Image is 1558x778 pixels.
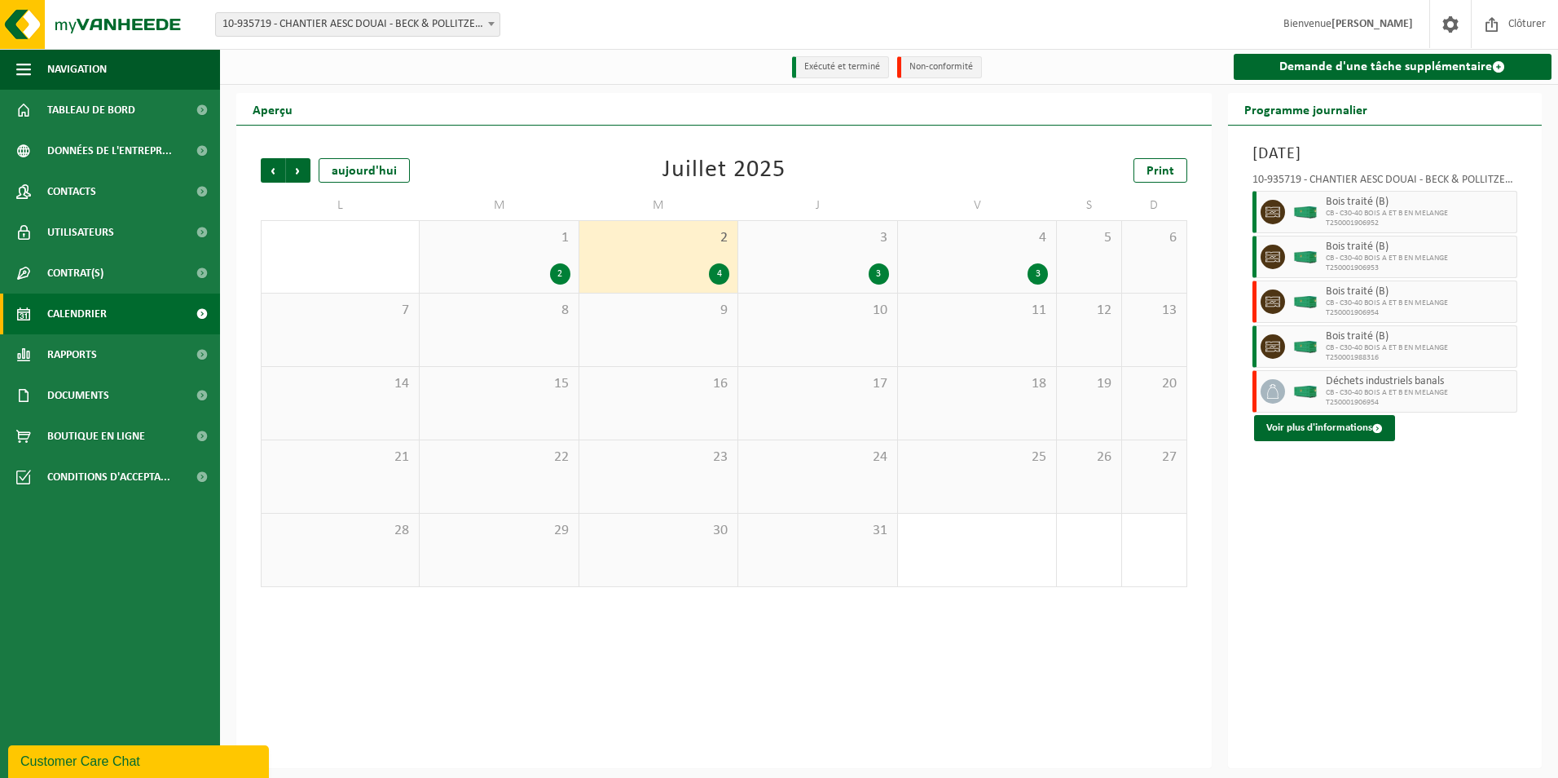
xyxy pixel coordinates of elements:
span: 12 [1065,302,1113,320]
span: 28 [270,522,411,540]
span: Bois traité (B) [1326,241,1513,254]
span: 15 [428,375,570,393]
h3: [DATE] [1252,142,1518,166]
span: 7 [270,302,411,320]
span: 31 [746,522,888,540]
td: V [898,191,1057,220]
div: 3 [869,263,889,285]
span: 8 [428,302,570,320]
span: Données de l'entrepr... [47,130,172,171]
div: Juillet 2025 [662,158,786,183]
span: Boutique en ligne [47,416,145,457]
td: L [261,191,420,220]
span: Contacts [47,171,96,212]
span: Précédent [261,158,285,183]
strong: [PERSON_NAME] [1331,18,1413,30]
span: T250001906954 [1326,398,1513,408]
span: 13 [1130,302,1178,320]
span: 17 [746,375,888,393]
a: Demande d'une tâche supplémentaire [1234,54,1552,80]
td: M [420,191,579,220]
span: 14 [270,375,411,393]
span: 3 [746,229,888,247]
span: 22 [428,449,570,466]
span: Rapports [47,334,97,375]
img: HK-XC-40-GN-00 [1293,296,1318,308]
span: 9 [588,302,729,320]
td: J [738,191,897,220]
span: Tableau de bord [47,90,135,130]
span: Utilisateurs [47,212,114,253]
div: 2 [550,263,570,285]
span: 19 [1065,375,1113,393]
td: M [579,191,738,220]
div: 10-935719 - CHANTIER AESC DOUAI - BECK & POLLITZER - LAMBRES LEZ DOUAI [1252,175,1518,191]
span: 5 [1065,229,1113,247]
span: 16 [588,375,729,393]
span: Bois traité (B) [1326,330,1513,343]
span: T250001906954 [1326,308,1513,318]
span: T250001988316 [1326,353,1513,363]
span: CB - C30-40 BOIS A ET B EN MELANGE [1326,388,1513,398]
span: 30 [588,522,729,540]
a: Print [1133,158,1187,183]
div: 4 [709,263,729,285]
span: T250001906953 [1326,263,1513,273]
h2: Aperçu [236,93,309,125]
img: HK-XC-40-GN-00 [1293,386,1318,398]
span: Bois traité (B) [1326,285,1513,298]
img: HK-XC-40-GN-00 [1293,206,1318,219]
span: Navigation [47,49,107,90]
span: 1 [428,229,570,247]
span: Déchets industriels banals [1326,375,1513,388]
h2: Programme journalier [1228,93,1384,125]
span: CB - C30-40 BOIS A ET B EN MELANGE [1326,254,1513,263]
span: 10 [746,302,888,320]
li: Non-conformité [897,56,982,78]
div: aujourd'hui [319,158,410,183]
td: D [1122,191,1187,220]
span: CB - C30-40 BOIS A ET B EN MELANGE [1326,298,1513,308]
li: Exécuté et terminé [792,56,889,78]
span: Conditions d'accepta... [47,457,170,497]
span: Print [1146,165,1174,178]
span: CB - C30-40 BOIS A ET B EN MELANGE [1326,343,1513,353]
button: Voir plus d'informations [1254,415,1395,441]
span: Contrat(s) [47,253,103,294]
span: Suivant [286,158,310,183]
span: Bois traité (B) [1326,196,1513,209]
span: 20 [1130,375,1178,393]
span: 2 [588,229,729,247]
div: 3 [1028,263,1048,285]
span: 18 [906,375,1048,393]
span: 6 [1130,229,1178,247]
span: CB - C30-40 BOIS A ET B EN MELANGE [1326,209,1513,219]
td: S [1057,191,1122,220]
span: 10-935719 - CHANTIER AESC DOUAI - BECK & POLLITZER - LAMBRES LEZ DOUAI [216,13,500,36]
img: HK-XC-40-GN-00 [1293,341,1318,353]
span: 10-935719 - CHANTIER AESC DOUAI - BECK & POLLITZER - LAMBRES LEZ DOUAI [215,12,500,37]
img: HK-XC-40-GN-00 [1293,251,1318,263]
span: 27 [1130,449,1178,466]
span: T250001906952 [1326,219,1513,228]
span: 24 [746,449,888,466]
span: Calendrier [47,294,107,334]
span: 11 [906,302,1048,320]
span: 21 [270,449,411,466]
span: 25 [906,449,1048,466]
span: 29 [428,522,570,540]
span: 4 [906,229,1048,247]
span: 26 [1065,449,1113,466]
span: 23 [588,449,729,466]
span: Documents [47,375,109,416]
iframe: chat widget [8,742,272,778]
